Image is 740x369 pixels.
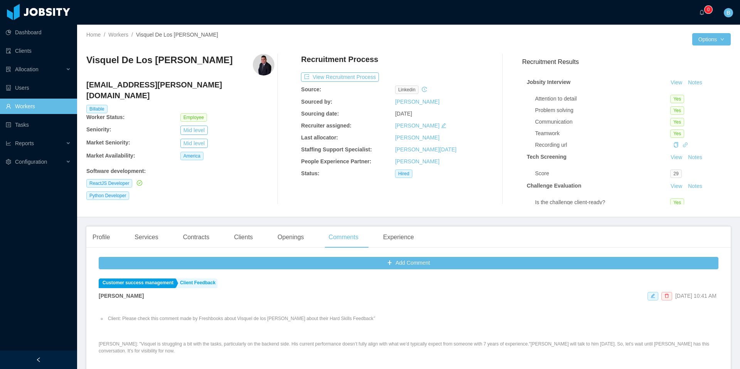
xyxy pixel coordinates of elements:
[664,294,669,298] i: icon: delete
[535,106,670,114] div: Problem solving
[86,226,116,248] div: Profile
[670,169,681,178] span: 29
[535,95,670,103] div: Attention to detail
[131,32,133,38] span: /
[535,169,670,178] div: Score
[180,139,208,148] button: Mid level
[535,129,670,138] div: Teamwork
[675,293,716,299] span: [DATE] 10:41 AM
[522,57,731,67] h3: Recruitment Results
[180,152,203,160] span: America
[86,105,108,113] span: Billable
[106,315,718,322] li: Client: Please check this comment made by Freshbooks about Visquel de los [PERSON_NAME] about the...
[271,226,310,248] div: Openings
[301,111,339,117] b: Sourcing date:
[670,95,684,103] span: Yes
[527,183,582,189] strong: Challenge Evaluation
[180,113,207,122] span: Employee
[86,191,129,200] span: Python Developer
[395,146,456,153] a: [PERSON_NAME][DATE]
[395,122,439,129] a: [PERSON_NAME]
[422,87,427,92] i: icon: history
[301,72,379,82] button: icon: exportView Recruitment Process
[6,141,11,146] i: icon: line-chart
[668,154,685,160] a: View
[668,183,685,189] a: View
[670,198,684,207] span: Yes
[535,118,670,126] div: Communication
[395,158,439,164] a: [PERSON_NAME]
[301,99,332,105] b: Sourced by:
[136,32,218,38] span: Visquel De Los [PERSON_NAME]
[15,159,47,165] span: Configuration
[86,179,132,188] span: ReactJS Developer
[699,10,705,15] i: icon: bell
[137,180,142,186] i: icon: check-circle
[228,226,259,248] div: Clients
[441,123,446,128] i: icon: edit
[86,139,130,146] b: Market Seniority:
[6,43,71,59] a: icon: auditClients
[6,159,11,164] i: icon: setting
[99,340,718,354] p: [PERSON_NAME]: "Visquel is struggling a bit with the tasks, particularly on the backend side. His...
[104,32,105,38] span: /
[99,257,718,269] button: icon: plusAdd Comment
[86,153,135,159] b: Market Availability:
[176,278,217,288] a: Client Feedback
[108,32,128,38] a: Workers
[301,134,338,141] b: Last allocator:
[395,99,439,105] a: [PERSON_NAME]
[6,67,11,72] i: icon: solution
[99,293,144,299] strong: [PERSON_NAME]
[301,158,371,164] b: People Experience Partner:
[727,8,730,17] span: B
[377,226,420,248] div: Experience
[86,126,111,133] b: Seniority:
[527,79,571,85] strong: Jobsity Interview
[99,278,175,288] a: Customer success management
[692,33,731,45] button: Optionsicon: down
[685,78,705,87] button: Notes
[685,153,705,162] button: Notes
[301,146,372,153] b: Staffing Support Specialist:
[651,294,655,298] i: icon: edit
[6,80,71,96] a: icon: robotUsers
[301,122,351,129] b: Recruiter assigned:
[301,74,379,80] a: icon: exportView Recruitment Process
[705,6,712,13] sup: 0
[128,226,164,248] div: Services
[395,134,439,141] a: [PERSON_NAME]
[395,169,412,178] span: Hired
[527,154,567,160] strong: Tech Screening
[6,25,71,40] a: icon: pie-chartDashboard
[86,54,233,66] h3: Visquel De Los [PERSON_NAME]
[86,32,101,38] a: Home
[670,129,684,138] span: Yes
[670,118,684,126] span: Yes
[86,79,274,101] h4: [EMAIL_ADDRESS][PERSON_NAME][DOMAIN_NAME]
[301,86,321,92] b: Source:
[86,168,146,174] b: Software development :
[395,111,412,117] span: [DATE]
[323,226,365,248] div: Comments
[535,198,670,206] div: Is the challenge client-ready?
[6,99,71,114] a: icon: userWorkers
[180,126,208,135] button: Mid level
[253,54,274,75] img: 3c8873a0-80fc-11ea-9de1-e1592fea3c6d_689f45e43bd32-400w.png
[373,316,375,321] em: ”
[683,142,688,148] a: icon: link
[177,226,215,248] div: Contracts
[135,180,142,186] a: icon: check-circle
[685,182,705,191] button: Notes
[301,54,378,65] h4: Recruitment Process
[535,141,670,149] div: Recording url
[15,66,39,72] span: Allocation
[670,106,684,115] span: Yes
[15,140,34,146] span: Reports
[673,142,679,148] i: icon: copy
[86,114,124,120] b: Worker Status:
[668,79,685,86] a: View
[6,117,71,133] a: icon: profileTasks
[673,141,679,149] div: Copy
